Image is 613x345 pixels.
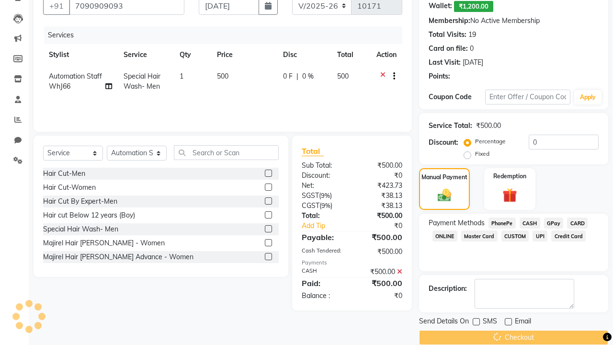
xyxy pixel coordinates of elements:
button: Apply [574,90,602,104]
div: Majirel Hair [PERSON_NAME] Advance - Women [43,252,193,262]
div: Hair Cut-Women [43,183,96,193]
input: Enter Offer / Coupon Code [485,90,570,104]
span: Email [515,316,531,328]
span: Credit Card [551,230,586,241]
th: Total [331,44,371,66]
span: SMS [483,316,497,328]
span: CASH [520,218,540,229]
span: | [296,71,298,81]
img: _gift.svg [498,186,522,205]
div: ₹500.00 [352,267,409,277]
span: 0 % [302,71,314,81]
label: Fixed [475,149,489,158]
div: ₹0 [352,171,409,181]
div: ₹423.73 [352,181,409,191]
span: Send Details On [419,316,469,328]
th: Stylist [43,44,118,66]
span: 1 [180,72,183,80]
img: _cash.svg [433,187,456,203]
div: 0 [470,44,474,54]
div: Discount: [295,171,352,181]
div: Wallet: [429,1,452,12]
span: Special Hair Wash- Men [124,72,160,91]
th: Service [118,44,174,66]
div: Card on file: [429,44,468,54]
div: ( ) [295,201,352,211]
div: ₹500.00 [352,211,409,221]
div: ( ) [295,191,352,201]
a: Add Tip [295,221,362,231]
div: ₹38.13 [352,191,409,201]
div: Special Hair Wash- Men [43,224,118,234]
div: Hair Cut By Expert-Men [43,196,117,207]
div: ₹38.13 [352,201,409,211]
div: Services [44,26,409,44]
span: 9% [321,192,330,199]
div: Last Visit: [429,57,461,68]
th: Disc [277,44,331,66]
span: Master Card [461,230,498,241]
th: Qty [174,44,211,66]
div: CASH [295,267,352,277]
div: Payable: [295,231,352,243]
th: Action [371,44,402,66]
div: Membership: [429,16,470,26]
div: Balance : [295,291,352,301]
span: PhonePe [488,218,516,229]
div: [DATE] [463,57,483,68]
label: Percentage [475,137,506,146]
th: Price [211,44,277,66]
span: CUSTOM [501,230,529,241]
div: ₹500.00 [352,161,409,171]
div: ₹500.00 [352,231,409,243]
div: ₹500.00 [476,121,501,131]
div: Payments [302,259,402,267]
div: Total Visits: [429,30,466,40]
div: Paid: [295,277,352,289]
div: Hair Cut-Men [43,169,85,179]
span: Payment Methods [429,218,485,228]
span: 500 [217,72,228,80]
div: Hair cut Below 12 years (Boy) [43,210,135,220]
div: Sub Total: [295,161,352,171]
label: Redemption [493,172,526,181]
span: Automation Staff WhJ66 [49,72,102,91]
div: Discount: [429,138,458,148]
div: Majirel Hair [PERSON_NAME] - Women [43,238,165,248]
span: 9% [321,202,330,209]
input: Search or Scan [174,145,279,160]
span: Total [302,146,324,156]
div: Total: [295,211,352,221]
span: ₹1,200.00 [454,1,493,12]
span: UPI [533,230,547,241]
span: 0 F [283,71,293,81]
div: ₹500.00 [352,247,409,257]
div: No Active Membership [429,16,599,26]
span: 500 [337,72,349,80]
span: CARD [567,218,588,229]
div: Coupon Code [429,92,485,102]
span: CGST [302,201,319,210]
div: Service Total: [429,121,472,131]
label: Manual Payment [421,173,467,182]
div: Cash Tendered: [295,247,352,257]
div: ₹500.00 [352,277,409,289]
div: 19 [468,30,476,40]
div: Net: [295,181,352,191]
div: Points: [429,71,450,81]
div: ₹0 [362,221,409,231]
div: ₹0 [352,291,409,301]
span: ONLINE [432,230,457,241]
div: Description: [429,284,467,294]
span: SGST [302,191,319,200]
span: GPay [544,218,564,229]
